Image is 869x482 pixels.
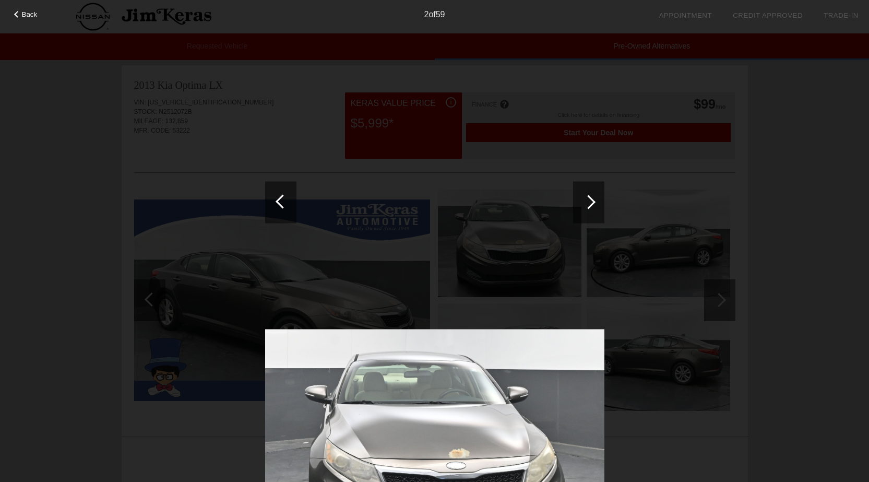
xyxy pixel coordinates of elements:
[436,10,445,19] span: 59
[824,11,859,19] a: Trade-In
[22,10,38,18] span: Back
[659,11,712,19] a: Appointment
[424,10,428,19] span: 2
[733,11,803,19] a: Credit Approved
